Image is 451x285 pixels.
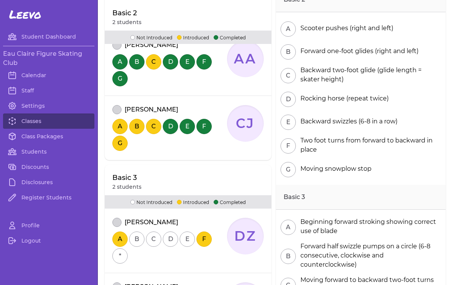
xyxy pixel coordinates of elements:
[3,218,94,233] a: Profile
[297,66,441,84] div: Backward two-foot glide (glide length = skater height)
[281,115,296,130] button: E
[3,98,94,113] a: Settings
[281,21,296,37] button: A
[180,119,195,134] button: E
[297,24,393,33] div: Scooter pushes (right and left)
[281,249,296,264] button: B
[3,190,94,205] a: Register Students
[3,113,94,129] a: Classes
[214,198,246,206] p: Completed
[3,129,94,144] a: Class Packages
[125,218,178,227] p: [PERSON_NAME]
[3,68,94,83] a: Calendar
[112,40,122,50] button: attendance
[112,232,128,247] button: A
[177,198,209,206] p: Introduced
[146,54,161,70] button: C
[196,119,212,134] button: F
[3,233,94,248] a: Logout
[112,71,128,86] button: G
[281,162,296,177] button: G
[163,119,178,134] button: D
[112,218,122,227] button: attendance
[297,242,441,269] div: Forward half swizzle pumps on a circle (6-8 consecutive, clockwise and counterclockwise)
[112,183,141,191] p: 2 students
[112,119,128,134] button: A
[281,44,296,60] button: B
[180,54,195,70] button: E
[297,117,397,126] div: Backward swizzles (6-8 in a row)
[3,29,94,44] a: Student Dashboard
[297,47,419,56] div: Forward one-foot glides (right and left)
[234,228,257,244] text: DZ
[180,232,195,247] button: E
[112,18,141,26] p: 2 students
[297,217,441,236] div: Beginning forward stroking showing correct use of blade
[196,54,212,70] button: F
[112,54,128,70] button: A
[112,8,141,18] p: Basic 2
[129,119,144,134] button: B
[297,136,441,154] div: Two foot turns from forward to backward in place
[129,232,144,247] button: B
[163,232,178,247] button: D
[276,185,446,210] h2: Basic 3
[130,34,172,41] p: Not Introduced
[125,40,178,50] p: [PERSON_NAME]
[297,94,389,103] div: Rocking horse (repeat twice)
[196,232,212,247] button: F
[129,54,144,70] button: B
[234,51,257,67] text: AA
[112,172,141,183] p: Basic 3
[125,105,178,114] p: [PERSON_NAME]
[236,115,255,131] text: CJ
[214,34,246,41] p: Completed
[112,105,122,114] button: attendance
[146,119,161,134] button: C
[112,136,128,151] button: G
[163,54,178,70] button: D
[281,220,296,235] button: A
[3,49,94,68] h3: Eau Claire Figure Skating Club
[281,138,296,154] button: F
[3,159,94,175] a: Discounts
[130,198,172,206] p: Not Introduced
[146,232,161,247] button: C
[3,83,94,98] a: Staff
[3,144,94,159] a: Students
[281,68,296,83] button: C
[281,92,296,107] button: D
[297,164,372,173] div: Moving snowplow stop
[9,8,41,21] span: Leevo
[3,175,94,190] a: Disclosures
[177,34,209,41] p: Introduced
